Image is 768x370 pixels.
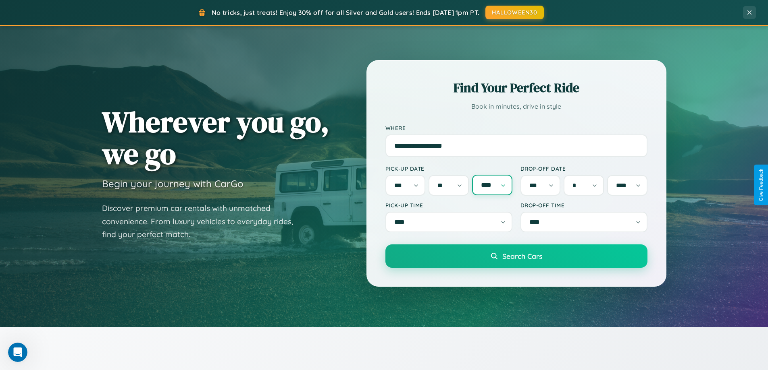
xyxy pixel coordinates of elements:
label: Drop-off Date [520,165,647,172]
iframe: Intercom live chat [8,343,27,362]
label: Where [385,124,647,131]
label: Pick-up Date [385,165,512,172]
h1: Wherever you go, we go [102,106,329,169]
span: No tricks, just treats! Enjoy 30% off for all Silver and Gold users! Ends [DATE] 1pm PT. [212,8,479,17]
label: Drop-off Time [520,202,647,209]
button: HALLOWEEN30 [485,6,544,19]
label: Pick-up Time [385,202,512,209]
button: Search Cars [385,244,647,268]
span: Search Cars [502,252,542,260]
h3: Begin your journey with CarGo [102,178,244,190]
div: Give Feedback [758,169,764,201]
p: Discover premium car rentals with unmatched convenience. From luxury vehicles to everyday rides, ... [102,202,304,241]
h2: Find Your Perfect Ride [385,79,647,97]
p: Book in minutes, drive in style [385,101,647,112]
